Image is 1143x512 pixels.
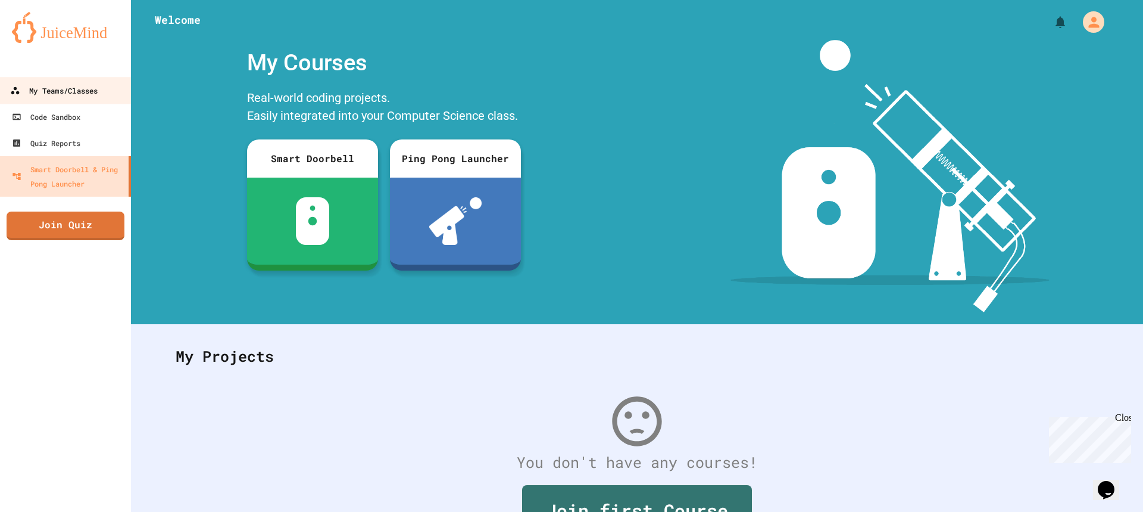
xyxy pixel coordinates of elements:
div: Quiz Reports [12,136,80,150]
a: Join Quiz [7,212,124,240]
div: My Courses [241,40,527,86]
img: ppl-with-ball.png [429,197,482,245]
img: sdb-white.svg [296,197,330,245]
div: Ping Pong Launcher [390,139,521,178]
div: You don't have any courses! [164,451,1110,474]
div: My Teams/Classes [10,83,98,98]
div: My Account [1070,8,1107,36]
iframe: chat widget [1093,464,1131,500]
img: banner-image-my-projects.png [730,40,1050,312]
div: My Notifications [1031,12,1070,32]
div: Real-world coding projects. Easily integrated into your Computer Science class. [241,86,527,131]
div: Chat with us now!Close [5,5,82,76]
div: My Projects [164,333,1110,380]
div: Smart Doorbell [247,139,378,178]
div: Code Sandbox [12,110,80,124]
img: logo-orange.svg [12,12,119,43]
div: Smart Doorbell & Ping Pong Launcher [12,162,124,191]
iframe: chat widget [1044,412,1131,463]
